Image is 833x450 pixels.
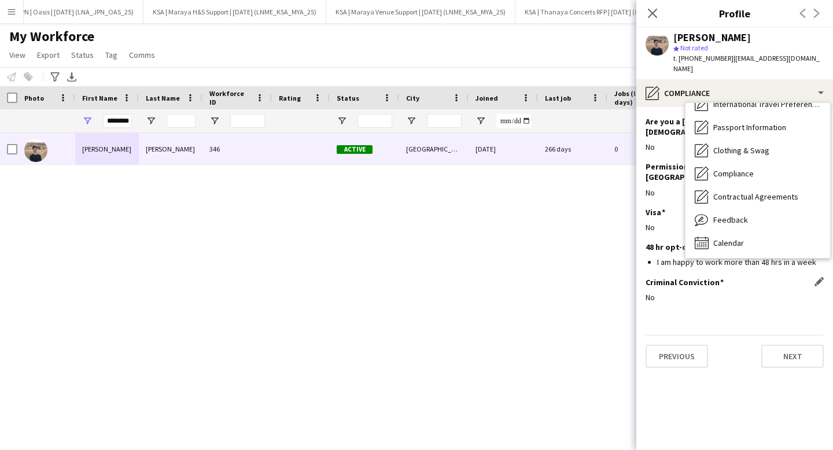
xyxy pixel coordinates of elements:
app-action-btn: Advanced filters [48,70,62,84]
span: Workforce ID [209,89,251,106]
input: First Name Filter Input [103,114,132,128]
span: Active [337,145,373,154]
input: Last Name Filter Input [167,114,196,128]
button: KSA | Maraya H&S Support | [DATE] (LNME_KSA_MYA_25) [143,1,326,23]
button: Open Filter Menu [209,116,220,126]
a: Tag [101,47,122,62]
button: Open Filter Menu [337,116,347,126]
button: JPN | Oasis | [DATE] (LNA_JPN_OAS_25) [8,1,143,23]
span: Contractual Agreements [713,191,798,202]
span: t. [PHONE_NUMBER] [673,54,734,62]
span: Comms [129,50,155,60]
span: Status [71,50,94,60]
div: Feedback [685,208,830,231]
app-action-btn: Export XLSX [65,70,79,84]
div: 0 [607,133,683,165]
span: First Name [82,94,117,102]
span: View [9,50,25,60]
span: Feedback [713,215,748,225]
div: Calendar [685,231,830,254]
span: Last job [545,94,571,102]
span: Jobs (last 90 days) [614,89,662,106]
div: [GEOGRAPHIC_DATA] [399,133,469,165]
div: 346 [202,133,272,165]
div: No [646,187,824,198]
div: Clothing & Swag [685,139,830,162]
div: 266 days [538,133,607,165]
span: Last Name [146,94,180,102]
li: I am happy to work more than 48 hrs in a week [657,257,824,267]
div: [PERSON_NAME] [139,133,202,165]
h3: Criminal Conviction [646,277,724,287]
span: Calendar [713,238,744,248]
span: Not rated [680,43,708,52]
h3: Profile [636,6,833,21]
span: My Workforce [9,28,94,45]
span: International Travel Preferences [713,99,821,109]
a: Export [32,47,64,62]
div: International Travel Preferences [685,93,830,116]
span: Tag [105,50,117,60]
span: City [406,94,419,102]
input: Joined Filter Input [496,114,531,128]
input: Status Filter Input [357,114,392,128]
a: Comms [124,47,160,62]
button: Previous [646,345,708,368]
div: Passport Information [685,116,830,139]
span: Passport Information [713,122,786,132]
h3: Permission to Work in the [GEOGRAPHIC_DATA] [646,161,814,182]
span: Status [337,94,359,102]
button: Open Filter Menu [146,116,156,126]
h3: 48 hr opt-out agreement [646,242,740,252]
div: Compliance [685,162,830,185]
span: Photo [24,94,44,102]
div: [DATE] [469,133,538,165]
h3: Are you a [DEMOGRAPHIC_DATA] or [DEMOGRAPHIC_DATA] citizen? [646,116,814,137]
button: Open Filter Menu [476,116,486,126]
input: Workforce ID Filter Input [230,114,265,128]
span: Compliance [713,168,754,179]
div: No [646,142,824,152]
div: No [646,292,824,303]
div: No [646,222,824,233]
span: Export [37,50,60,60]
span: | [EMAIL_ADDRESS][DOMAIN_NAME] [673,54,820,73]
div: [PERSON_NAME] [673,32,751,43]
button: Open Filter Menu [82,116,93,126]
span: Rating [279,94,301,102]
span: Clothing & Swag [713,145,769,156]
div: Compliance [636,79,833,107]
a: View [5,47,30,62]
button: KSA | Maraya Venue Support | [DATE] (LNME_KSA_MYA_25) [326,1,515,23]
a: Status [67,47,98,62]
img: Elhassan Ali [24,139,47,162]
h3: Visa [646,207,665,217]
div: Contractual Agreements [685,185,830,208]
button: KSA | Thanaya Concerts RFP | [DATE] (LNME_KSA_TCR_25) [515,1,704,23]
span: Joined [476,94,498,102]
input: City Filter Input [427,114,462,128]
button: Open Filter Menu [406,116,417,126]
button: Next [761,345,824,368]
div: [PERSON_NAME] [75,133,139,165]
